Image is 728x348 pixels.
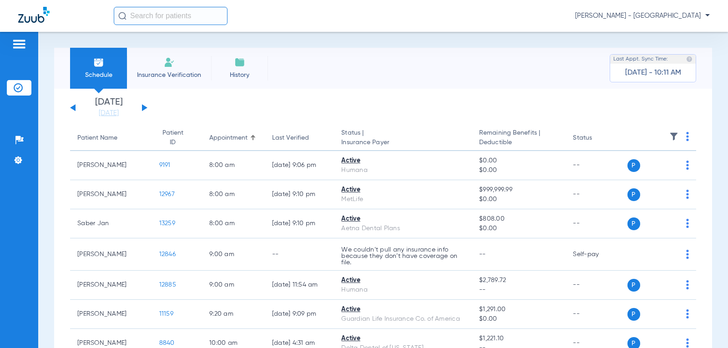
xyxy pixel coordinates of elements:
[159,311,173,317] span: 11159
[159,251,176,257] span: 12846
[341,166,465,175] div: Humana
[218,71,261,80] span: History
[272,133,327,143] div: Last Verified
[472,126,566,151] th: Remaining Benefits |
[202,180,265,209] td: 8:00 AM
[341,138,465,147] span: Insurance Payer
[479,166,558,175] span: $0.00
[159,282,176,288] span: 12885
[341,224,465,233] div: Aetna Dental Plans
[479,185,558,195] span: $999,999.99
[265,271,334,300] td: [DATE] 11:54 AM
[159,220,175,227] span: 13259
[159,191,175,197] span: 12967
[209,133,248,143] div: Appointment
[209,133,258,143] div: Appointment
[627,217,640,230] span: P
[479,314,558,324] span: $0.00
[341,156,465,166] div: Active
[613,55,668,64] span: Last Appt. Sync Time:
[12,39,26,50] img: hamburger-icon
[686,250,689,259] img: group-dot-blue.svg
[159,128,187,147] div: Patient ID
[627,188,640,201] span: P
[265,151,334,180] td: [DATE] 9:06 PM
[479,305,558,314] span: $1,291.00
[566,180,627,209] td: --
[159,162,171,168] span: 9191
[202,238,265,271] td: 9:00 AM
[77,133,145,143] div: Patient Name
[265,180,334,209] td: [DATE] 9:10 PM
[686,56,693,62] img: last sync help info
[686,309,689,318] img: group-dot-blue.svg
[272,133,309,143] div: Last Verified
[164,57,175,68] img: Manual Insurance Verification
[334,126,472,151] th: Status |
[566,238,627,271] td: Self-pay
[686,161,689,170] img: group-dot-blue.svg
[93,57,104,68] img: Schedule
[70,300,152,329] td: [PERSON_NAME]
[114,7,227,25] input: Search for patients
[686,338,689,348] img: group-dot-blue.svg
[202,209,265,238] td: 8:00 AM
[77,71,120,80] span: Schedule
[159,340,175,346] span: 8840
[479,251,486,257] span: --
[627,308,640,321] span: P
[479,224,558,233] span: $0.00
[77,133,117,143] div: Patient Name
[566,300,627,329] td: --
[70,180,152,209] td: [PERSON_NAME]
[70,209,152,238] td: Saber Jan
[625,68,681,77] span: [DATE] - 10:11 AM
[566,209,627,238] td: --
[627,159,640,172] span: P
[686,190,689,199] img: group-dot-blue.svg
[341,285,465,295] div: Humana
[669,132,678,141] img: filter.svg
[81,98,136,118] li: [DATE]
[265,238,334,271] td: --
[686,132,689,141] img: group-dot-blue.svg
[70,151,152,180] td: [PERSON_NAME]
[234,57,245,68] img: History
[341,247,465,266] p: We couldn’t pull any insurance info because they don’t have coverage on file.
[479,285,558,295] span: --
[479,276,558,285] span: $2,789.72
[70,271,152,300] td: [PERSON_NAME]
[341,314,465,324] div: Guardian Life Insurance Co. of America
[627,279,640,292] span: P
[265,209,334,238] td: [DATE] 9:10 PM
[202,300,265,329] td: 9:20 AM
[134,71,204,80] span: Insurance Verification
[341,334,465,343] div: Active
[479,156,558,166] span: $0.00
[479,138,558,147] span: Deductible
[341,185,465,195] div: Active
[341,276,465,285] div: Active
[686,280,689,289] img: group-dot-blue.svg
[18,7,50,23] img: Zuub Logo
[566,126,627,151] th: Status
[202,271,265,300] td: 9:00 AM
[81,109,136,118] a: [DATE]
[479,334,558,343] span: $1,221.10
[265,300,334,329] td: [DATE] 9:09 PM
[202,151,265,180] td: 8:00 AM
[118,12,126,20] img: Search Icon
[341,195,465,204] div: MetLife
[159,128,195,147] div: Patient ID
[479,195,558,204] span: $0.00
[575,11,710,20] span: [PERSON_NAME] - [GEOGRAPHIC_DATA]
[566,151,627,180] td: --
[341,305,465,314] div: Active
[479,214,558,224] span: $808.00
[70,238,152,271] td: [PERSON_NAME]
[566,271,627,300] td: --
[341,214,465,224] div: Active
[686,219,689,228] img: group-dot-blue.svg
